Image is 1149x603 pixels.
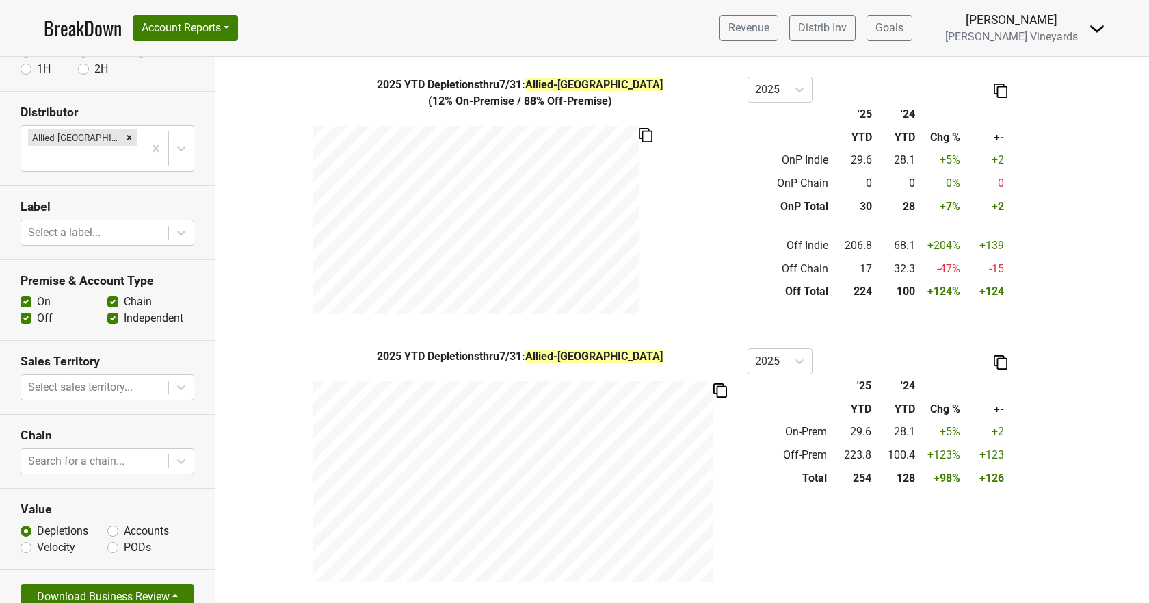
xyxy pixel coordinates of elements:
div: ( 12% On-Premise / 88% Off-Premise ) [303,93,737,110]
td: 100.4 [874,444,918,467]
td: 254 [830,467,874,490]
td: +139 [964,234,1007,257]
div: [PERSON_NAME] [945,11,1078,29]
label: Off [37,310,53,326]
div: YTD Depletions thru 7/31 : [303,348,737,365]
td: 0 [964,172,1007,195]
th: '24 [874,374,918,398]
a: Distrib Inv [789,15,856,41]
td: +123 % [919,444,964,467]
th: '24 [875,103,918,126]
td: +5 % [918,149,964,172]
h3: Value [21,502,194,517]
td: Off Chain [748,257,832,281]
th: YTD [832,126,876,149]
td: 17 [832,257,876,281]
label: Independent [124,310,183,326]
td: 100 [875,281,918,304]
label: Chain [124,294,152,310]
td: Off Total [748,281,832,304]
td: 0 [832,172,876,195]
span: 2025 [377,350,404,363]
td: 68.1 [875,234,918,257]
td: +124 [964,281,1007,304]
div: YTD Depletions thru 7/31 : [303,77,737,93]
label: PODs [124,539,151,556]
h3: Label [21,200,194,214]
td: OnP Chain [748,172,832,195]
img: Copy to clipboard [639,128,652,142]
th: YTD [874,398,918,421]
h3: Sales Territory [21,355,194,369]
img: Copy to clipboard [713,383,727,398]
td: +2 [964,195,1007,218]
td: 28.1 [874,421,918,444]
th: Chg % [919,398,964,421]
td: On-Prem [748,421,830,444]
td: +124 % [918,281,964,304]
td: 128 [874,467,918,490]
img: Copy to clipboard [994,355,1007,370]
img: Dropdown Menu [1089,21,1105,37]
td: +126 [964,467,1007,490]
td: +5 % [919,421,964,444]
th: +- [964,126,1007,149]
div: Allied-[GEOGRAPHIC_DATA] [28,129,122,146]
td: 30 [832,195,876,218]
span: 2025 [377,78,404,91]
td: +123 [964,444,1007,467]
td: 28.1 [875,149,918,172]
button: Account Reports [133,15,238,41]
td: -15 [964,257,1007,281]
td: 0 [875,172,918,195]
td: 32.3 [875,257,918,281]
td: 206.8 [832,234,876,257]
th: +- [964,398,1007,421]
td: OnP Total [748,195,832,218]
td: OnP Indie [748,149,832,172]
a: Goals [867,15,912,41]
td: Off Indie [748,234,832,257]
td: +2 [964,421,1007,444]
td: -47 % [918,257,964,281]
img: Copy to clipboard [994,84,1007,98]
td: Off-Prem [748,444,830,467]
a: Revenue [719,15,778,41]
div: Remove Allied-NJ [122,129,137,146]
td: +2 [964,149,1007,172]
label: Velocity [37,539,75,556]
th: '25 [830,374,874,398]
label: Accounts [124,523,169,539]
span: Allied-[GEOGRAPHIC_DATA] [525,350,663,363]
a: BreakDown [44,14,122,42]
td: 29.6 [832,149,876,172]
th: '25 [832,103,876,126]
label: 1H [37,61,51,77]
h3: Chain [21,428,194,443]
td: 224 [832,281,876,304]
td: +204 % [918,234,964,257]
td: 29.6 [830,421,874,444]
span: Allied-[GEOGRAPHIC_DATA] [525,78,663,91]
td: 223.8 [830,444,874,467]
td: Total [748,467,830,490]
td: 28 [875,195,918,218]
th: YTD [875,126,918,149]
label: Depletions [37,523,88,539]
h3: Premise & Account Type [21,274,194,288]
label: On [37,294,51,310]
td: +98 % [919,467,964,490]
h3: Distributor [21,105,194,120]
td: 0 % [918,172,964,195]
th: YTD [830,398,874,421]
td: +7 % [918,195,964,218]
th: Chg % [918,126,964,149]
span: [PERSON_NAME] Vineyards [945,30,1078,43]
label: 2H [94,61,108,77]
